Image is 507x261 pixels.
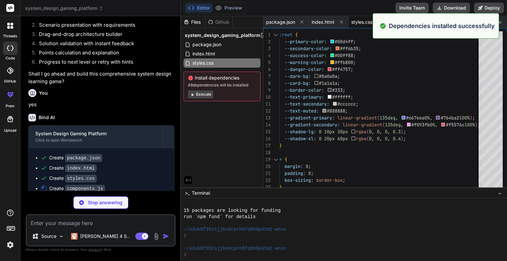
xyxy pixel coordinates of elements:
span: #ff6b35 [340,46,359,51]
button: Invite Team [395,3,429,13]
span: , [388,136,390,142]
div: Click to collapse the range. [271,156,280,163]
span: 0 [369,129,372,135]
span: 30px [337,129,348,135]
span: rgba [356,129,367,135]
span: , [430,115,433,121]
span: --text-primary: [285,94,324,100]
img: alert [380,21,386,30]
span: ; [472,115,475,121]
img: icon [163,233,169,240]
span: 20px [324,136,335,142]
span: 0% [425,115,430,121]
span: 0 [369,136,372,142]
span: ) [401,129,404,135]
span: { [295,32,298,38]
img: Claude 4 Sonnet [71,233,78,240]
span: ❯ [184,252,187,258]
div: 23 [263,184,271,191]
p: Stop answering [88,199,122,206]
span: 15 packages are looking for funding [184,208,281,214]
span: --success-color: [285,52,327,58]
span: --text-secondary: [285,101,329,107]
div: 3 [263,45,271,52]
span: 0 [385,129,388,135]
div: 20 [263,163,271,170]
h6: You [39,90,48,96]
span: --border-color: [285,87,324,93]
span: 135deg [380,115,395,121]
span: 0 [319,129,321,135]
div: 11 [263,101,271,108]
div: 1 [263,31,271,38]
img: settings [5,239,16,250]
div: 5 [263,59,271,66]
span: ; [354,59,356,65]
div: 17 [263,142,271,149]
span: 0.3 [393,129,401,135]
span: ( [377,115,380,121]
span: package.json [192,41,222,49]
p: yes [28,101,174,109]
button: Editor [185,3,213,13]
span: ( [382,122,385,128]
p: Shall I go ahead and build this comprehensive system design learning game? [28,70,174,85]
span: ; [343,87,346,93]
span: 10px [324,129,335,135]
div: Create [49,165,97,172]
div: 6 [263,66,271,73]
span: ; [354,52,356,58]
span: 0% [430,122,435,128]
div: 16 [263,135,271,142]
span: ( [367,129,369,135]
span: } [279,143,282,148]
button: − [497,188,503,198]
div: 7 [263,73,271,80]
span: --gradient-primary: [285,115,335,121]
span: #cccccc [338,101,356,107]
p: Dependencies installed successfully [389,21,495,30]
span: >_ [185,190,190,196]
span: ; [354,39,356,45]
span: ; [338,80,340,86]
span: ; [351,66,354,72]
span: 0 [377,136,380,142]
li: Solution validation with instant feedback [34,40,174,49]
span: , [372,129,375,135]
span: ) [470,115,472,121]
span: padding: [285,170,306,176]
span: box-sizing: [285,177,314,183]
span: ; [311,170,314,176]
div: 22 [263,177,271,184]
span: #ff4757 [332,66,351,72]
div: 2 [263,38,271,45]
span: 0 [385,136,388,142]
span: ; [404,129,406,135]
span: 60px [337,136,348,142]
span: , [401,122,403,128]
span: margin: [285,163,303,169]
li: Scenario presentation with requirements [34,21,174,31]
div: 8 [263,80,271,87]
span: ; [338,73,340,79]
span: #00d4ff [335,39,354,45]
img: attachment [152,233,160,240]
div: 19 [263,156,271,163]
span: #f5576c [446,122,464,128]
span: #00ff88 [335,52,354,58]
span: :root [279,32,292,38]
code: package.json [65,154,102,162]
span: --dark-bg: [285,73,311,79]
code: index.html [65,164,97,172]
span: #ffb800 [335,59,354,65]
label: GitHub [4,79,16,84]
div: 18 [263,149,271,156]
span: 100% [459,115,470,121]
button: System Design Gaming PlatformClick to open Workbench [29,126,163,147]
span: ; [356,101,359,107]
div: Github [205,19,232,25]
span: #f093fb [412,122,430,128]
div: Create [49,154,102,161]
button: Deploy [474,3,504,13]
button: Preview [213,3,245,13]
